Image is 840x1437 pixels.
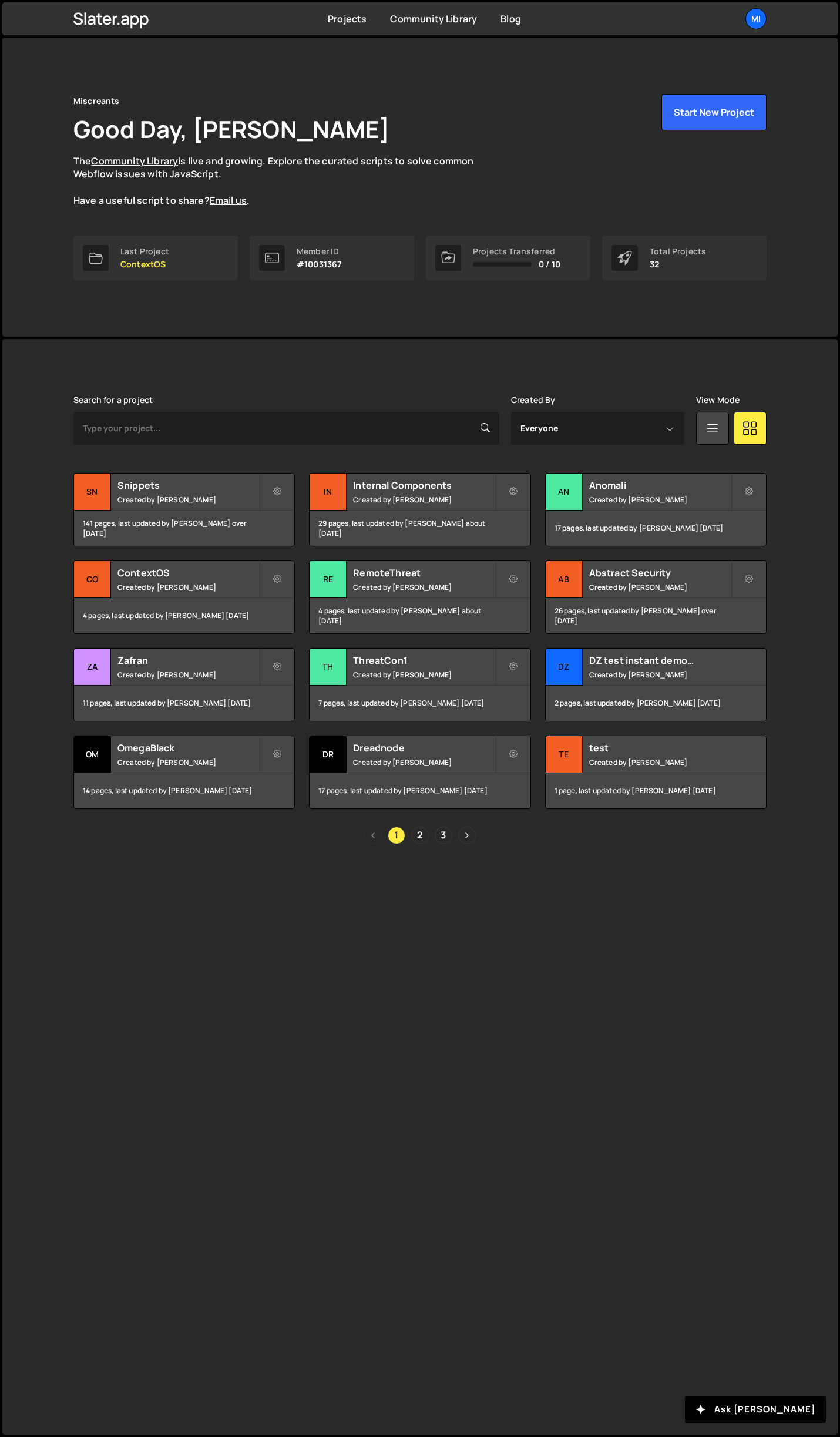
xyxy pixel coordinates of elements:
div: Re [310,561,347,598]
h2: DZ test instant demo (delete later) [589,654,731,667]
h2: Zafran [117,654,259,667]
label: Search for a project [73,395,153,405]
div: Dr [310,736,347,773]
div: Pagination [73,827,767,844]
a: Co ContextOS Created by [PERSON_NAME] 4 pages, last updated by [PERSON_NAME] [DATE] [73,560,295,634]
div: 11 pages, last updated by [PERSON_NAME] [DATE] [74,686,294,721]
h2: Internal Components [353,479,495,492]
div: 17 pages, last updated by [PERSON_NAME] [DATE] [310,773,530,808]
small: Created by [PERSON_NAME] [589,757,731,767]
div: 14 pages, last updated by [PERSON_NAME] [DATE] [74,773,294,808]
div: Za [74,649,111,686]
a: In Internal Components Created by [PERSON_NAME] 29 pages, last updated by [PERSON_NAME] about [DATE] [309,473,530,546]
a: Om OmegaBlack Created by [PERSON_NAME] 14 pages, last updated by [PERSON_NAME] [DATE] [73,736,295,809]
div: Miscreants [73,94,120,108]
a: te test Created by [PERSON_NAME] 1 page, last updated by [PERSON_NAME] [DATE] [545,736,767,809]
small: Created by [PERSON_NAME] [117,757,259,767]
a: Re RemoteThreat Created by [PERSON_NAME] 4 pages, last updated by [PERSON_NAME] about [DATE] [309,560,530,634]
a: DZ DZ test instant demo (delete later) Created by [PERSON_NAME] 2 pages, last updated by [PERSON_... [545,648,767,721]
a: Last Project ContextOS [73,236,238,280]
p: ContextOS [120,260,169,269]
a: Mi [745,8,767,29]
div: An [546,474,583,511]
div: 4 pages, last updated by [PERSON_NAME] [DATE] [74,598,294,633]
div: 26 pages, last updated by [PERSON_NAME] over [DATE] [546,598,766,633]
p: 32 [650,260,706,269]
small: Created by [PERSON_NAME] [589,495,731,505]
div: 2 pages, last updated by [PERSON_NAME] [DATE] [546,686,766,721]
p: The is live and growing. Explore the curated scripts to solve common Webflow issues with JavaScri... [73,155,496,207]
h2: RemoteThreat [353,566,495,579]
div: 7 pages, last updated by [PERSON_NAME] [DATE] [310,686,530,721]
small: Created by [PERSON_NAME] [353,670,495,680]
a: Next page [458,827,476,844]
h2: ThreatCon1 [353,654,495,667]
small: Created by [PERSON_NAME] [589,670,731,680]
small: Created by [PERSON_NAME] [353,757,495,767]
div: Last Project [120,247,169,256]
small: Created by [PERSON_NAME] [353,582,495,592]
h2: Dreadnode [353,741,495,754]
div: Om [74,736,111,773]
div: Sn [74,474,111,511]
small: Created by [PERSON_NAME] [117,670,259,680]
a: Dr Dreadnode Created by [PERSON_NAME] 17 pages, last updated by [PERSON_NAME] [DATE] [309,736,530,809]
h2: Abstract Security [589,566,731,579]
a: Page 2 [411,827,429,844]
a: Community Library [390,12,477,25]
div: Ab [546,561,583,598]
div: 29 pages, last updated by [PERSON_NAME] about [DATE] [310,511,530,546]
div: Th [310,649,347,686]
h1: Good Day, [PERSON_NAME] [73,113,389,145]
h2: test [589,741,731,754]
a: Community Library [91,155,178,167]
label: Created By [511,395,556,405]
div: 141 pages, last updated by [PERSON_NAME] over [DATE] [74,511,294,546]
button: Start New Project [661,94,767,130]
span: 0 / 10 [539,260,560,269]
div: DZ [546,649,583,686]
a: Page 3 [435,827,452,844]
label: View Mode [696,395,740,405]
h2: ContextOS [117,566,259,579]
small: Created by [PERSON_NAME] [117,495,259,505]
div: 4 pages, last updated by [PERSON_NAME] about [DATE] [310,598,530,633]
div: Member ID [297,247,341,256]
a: Blog [500,12,521,25]
h2: Snippets [117,479,259,492]
div: 1 page, last updated by [PERSON_NAME] [DATE] [546,773,766,808]
a: Ab Abstract Security Created by [PERSON_NAME] 26 pages, last updated by [PERSON_NAME] over [DATE] [545,560,767,634]
div: te [546,736,583,773]
div: Projects Transferred [473,247,560,256]
a: Za Zafran Created by [PERSON_NAME] 11 pages, last updated by [PERSON_NAME] [DATE] [73,648,295,721]
small: Created by [PERSON_NAME] [117,582,259,592]
button: Ask [PERSON_NAME] [685,1396,826,1423]
div: In [310,474,347,511]
a: Projects [328,12,367,25]
small: Created by [PERSON_NAME] [589,582,731,592]
a: Th ThreatCon1 Created by [PERSON_NAME] 7 pages, last updated by [PERSON_NAME] [DATE] [309,648,530,721]
a: Sn Snippets Created by [PERSON_NAME] 141 pages, last updated by [PERSON_NAME] over [DATE] [73,473,295,546]
a: Email us [210,194,247,207]
a: An Anomali Created by [PERSON_NAME] 17 pages, last updated by [PERSON_NAME] [DATE] [545,473,767,546]
input: Type your project... [73,412,499,445]
p: #10031367 [297,260,341,269]
div: 17 pages, last updated by [PERSON_NAME] [DATE] [546,511,766,546]
small: Created by [PERSON_NAME] [353,495,495,505]
h2: Anomali [589,479,731,492]
div: Total Projects [650,247,706,256]
h2: OmegaBlack [117,741,259,754]
div: Co [74,561,111,598]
